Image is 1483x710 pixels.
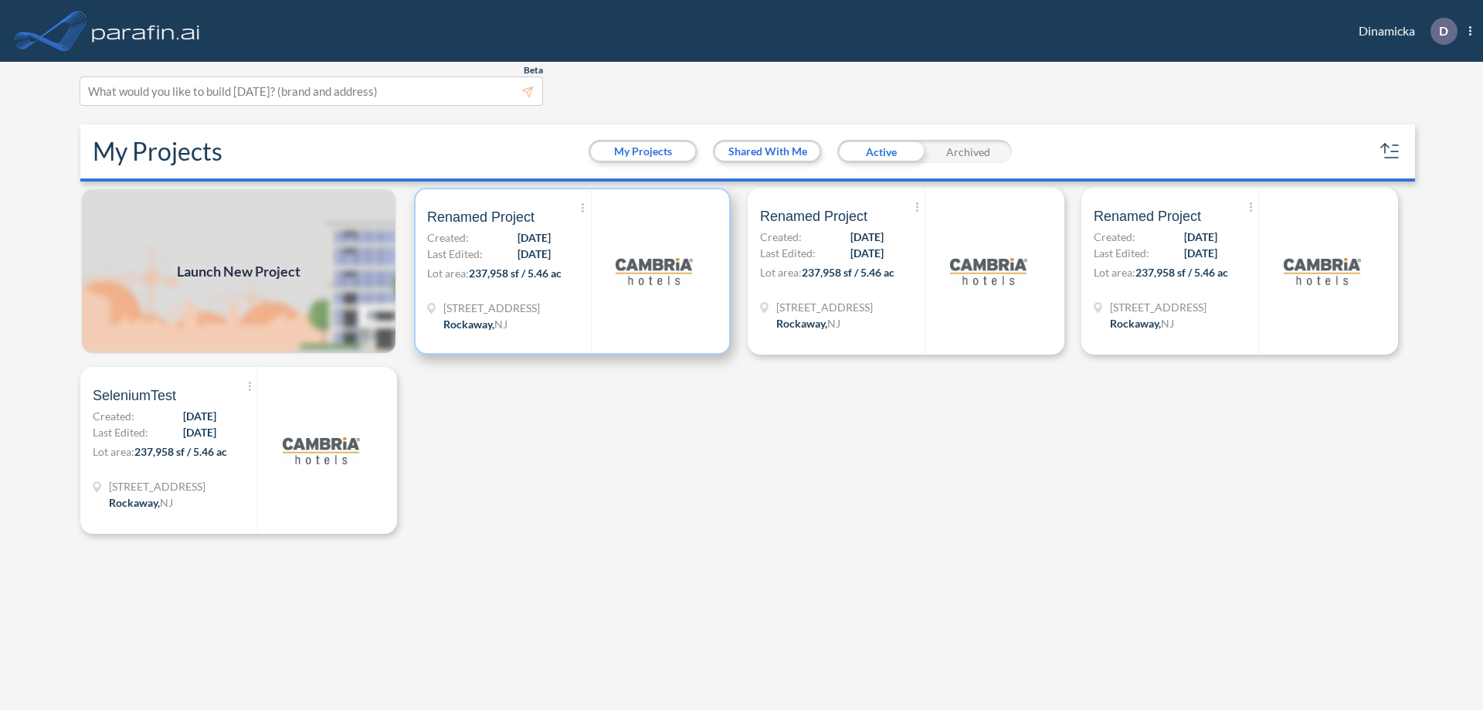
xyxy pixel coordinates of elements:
[1110,315,1174,331] div: Rockaway, NJ
[616,233,693,310] img: logo
[776,299,873,315] span: 321 Mt Hope Ave
[837,140,925,163] div: Active
[80,188,397,355] img: add
[1110,299,1206,315] span: 321 Mt Hope Ave
[443,300,540,316] span: 321 Mt Hope Ave
[776,317,827,330] span: Rockaway ,
[1439,24,1448,38] p: D
[1110,317,1161,330] span: Rockaway ,
[776,315,840,331] div: Rockaway, NJ
[1135,266,1228,279] span: 237,958 sf / 5.46 ac
[1161,317,1174,330] span: NJ
[427,246,483,262] span: Last Edited:
[1335,18,1471,45] div: Dinamicka
[443,318,494,331] span: Rockaway ,
[1094,266,1135,279] span: Lot area:
[93,137,222,166] h2: My Projects
[283,412,360,489] img: logo
[1094,245,1149,261] span: Last Edited:
[1094,207,1201,226] span: Renamed Project
[177,261,300,282] span: Launch New Project
[93,386,176,405] span: SeleniumTest
[591,142,695,161] button: My Projects
[524,64,543,76] span: Beta
[760,229,802,245] span: Created:
[93,408,134,424] span: Created:
[1094,229,1135,245] span: Created:
[850,229,884,245] span: [DATE]
[1184,245,1217,261] span: [DATE]
[160,496,173,509] span: NJ
[183,424,216,440] span: [DATE]
[80,188,397,355] a: Launch New Project
[1184,229,1217,245] span: [DATE]
[518,246,551,262] span: [DATE]
[518,229,551,246] span: [DATE]
[760,245,816,261] span: Last Edited:
[427,229,469,246] span: Created:
[1378,139,1403,164] button: sort
[109,494,173,511] div: Rockaway, NJ
[802,266,894,279] span: 237,958 sf / 5.46 ac
[183,408,216,424] span: [DATE]
[494,318,507,331] span: NJ
[760,266,802,279] span: Lot area:
[827,317,840,330] span: NJ
[89,15,203,46] img: logo
[469,267,562,280] span: 237,958 sf / 5.46 ac
[93,424,148,440] span: Last Edited:
[443,316,507,332] div: Rockaway, NJ
[715,142,820,161] button: Shared With Me
[850,245,884,261] span: [DATE]
[109,496,160,509] span: Rockaway ,
[134,445,227,458] span: 237,958 sf / 5.46 ac
[925,140,1012,163] div: Archived
[950,233,1027,310] img: logo
[427,208,534,226] span: Renamed Project
[427,267,469,280] span: Lot area:
[109,478,205,494] span: 321 Mt Hope Ave
[1284,233,1361,310] img: logo
[93,445,134,458] span: Lot area:
[760,207,867,226] span: Renamed Project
